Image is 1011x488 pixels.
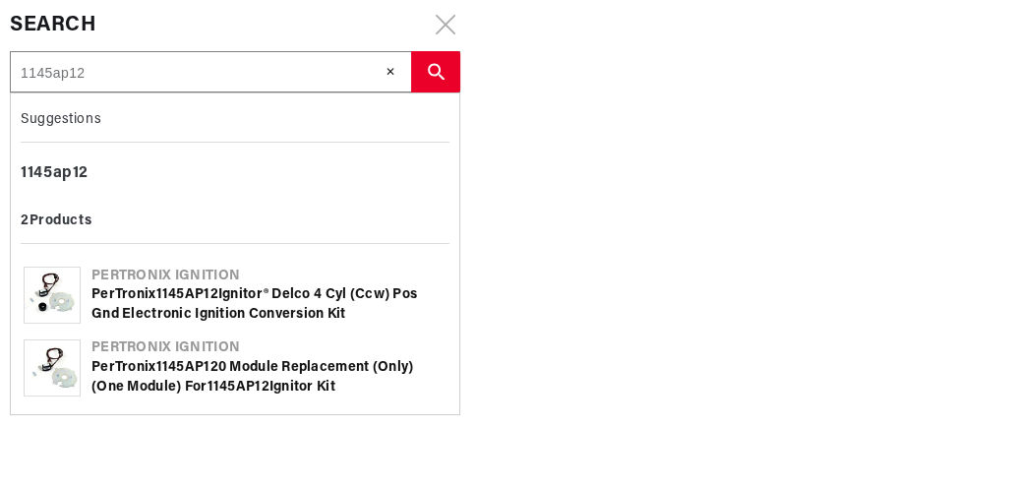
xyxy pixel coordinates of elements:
[411,51,460,92] button: search button
[25,268,80,323] img: PerTronix 1145AP12 Ignitor® Delco 4 cyl (ccw) Pos Gnd Electronic Ignition Conversion Kit
[207,380,268,395] b: 1145AP12
[386,63,396,81] span: ✕
[11,52,410,93] input: Search Part #, Category or Keyword
[21,103,449,143] div: Suggestions
[91,358,446,396] div: PerTronix 0 Module replacement (only) (one module) for Ignitor Kit
[156,287,218,302] b: 1145AP12
[25,340,80,396] img: PerTronix 1145AP120 Module replacement (only) (one module) for 1145AP12 Ignitor Kit
[156,360,218,375] b: 1145AP12
[91,338,446,358] div: Pertronix Ignition
[91,285,446,324] div: PerTronix Ignitor® Delco 4 cyl (ccw) Pos Gnd Electronic Ignition Conversion Kit
[21,213,91,228] b: 2 Products
[91,267,446,286] div: Pertronix Ignition
[10,10,460,41] div: Search
[21,165,89,181] b: 1145ap12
